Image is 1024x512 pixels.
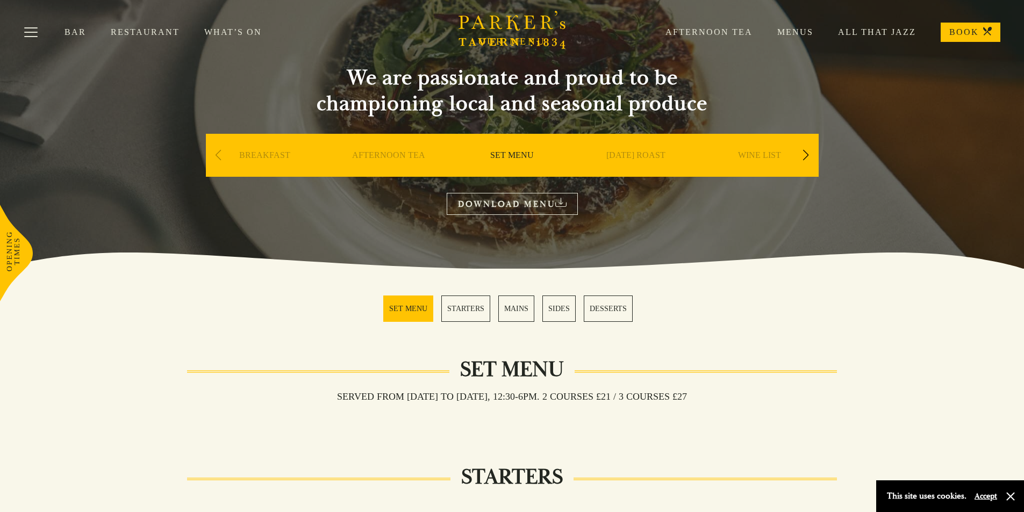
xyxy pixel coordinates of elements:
[498,295,534,322] a: 3 / 5
[700,134,819,209] div: 5 / 9
[577,134,695,209] div: 4 / 9
[449,357,575,383] h2: Set Menu
[447,193,578,215] a: DOWNLOAD MENU
[239,150,290,193] a: BREAKFAST
[738,150,781,193] a: WINE LIST
[330,134,448,209] div: 2 / 9
[606,150,665,193] a: [DATE] ROAST
[887,488,966,504] p: This site uses cookies.
[383,295,433,322] a: 1 / 5
[326,391,698,402] h3: Served from [DATE] to [DATE], 12:30-6pm. 2 COURSES £21 / 3 COURSES £27
[453,134,571,209] div: 3 / 9
[542,295,576,322] a: 4 / 5
[450,464,574,490] h2: STARTERS
[584,295,633,322] a: 5 / 5
[799,143,813,167] div: Next slide
[490,150,534,193] a: SET MENU
[1005,491,1016,502] button: Close and accept
[211,143,226,167] div: Previous slide
[206,134,324,209] div: 1 / 9
[352,150,425,193] a: AFTERNOON TEA
[975,491,997,501] button: Accept
[441,295,490,322] a: 2 / 5
[297,65,727,117] h2: We are passionate and proud to be championing local and seasonal produce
